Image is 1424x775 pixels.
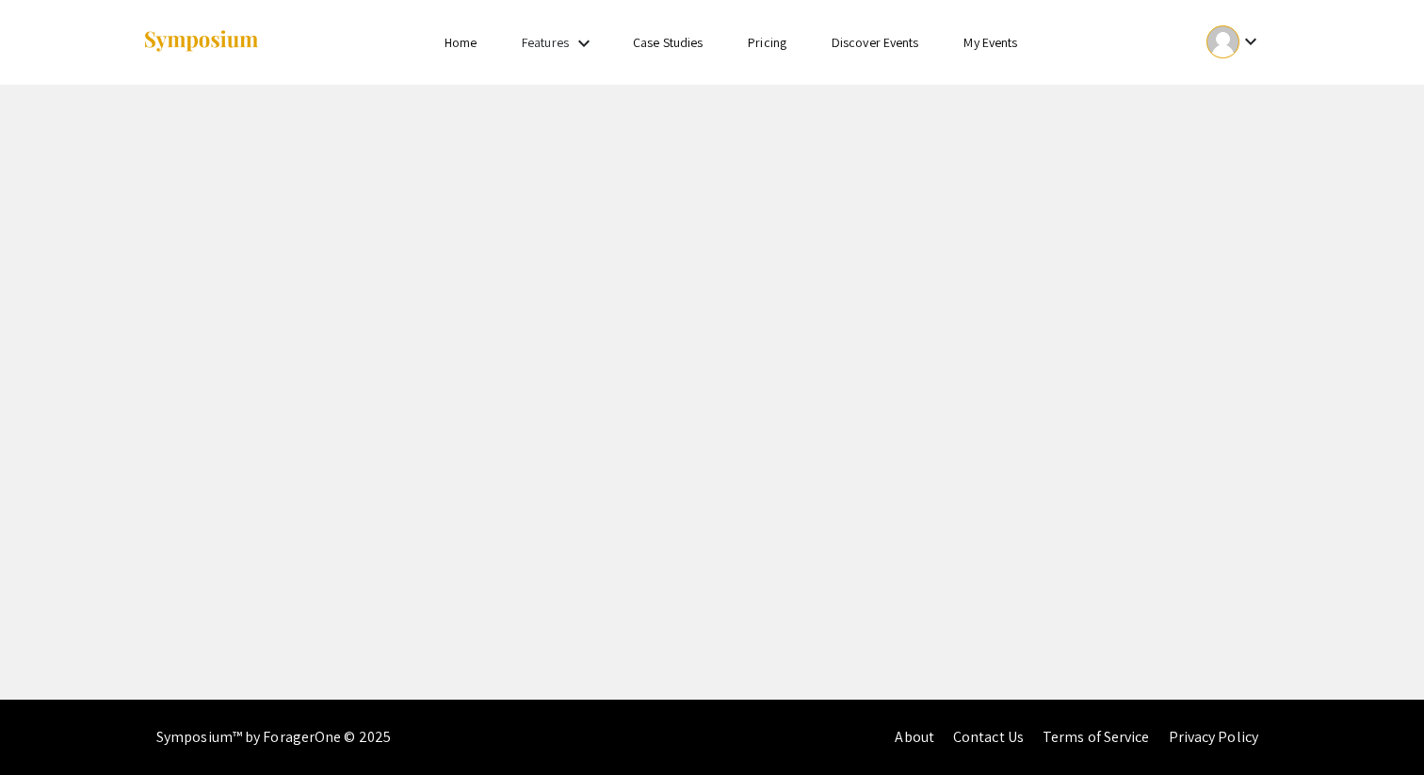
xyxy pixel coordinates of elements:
a: Pricing [748,34,786,51]
a: My Events [963,34,1017,51]
div: Symposium™ by ForagerOne © 2025 [156,700,391,775]
mat-icon: Expand account dropdown [1239,30,1262,53]
a: Home [445,34,477,51]
a: Terms of Service [1043,727,1150,747]
a: Case Studies [633,34,703,51]
a: Discover Events [832,34,919,51]
a: About [895,727,934,747]
a: Privacy Policy [1169,727,1258,747]
mat-icon: Expand Features list [573,32,595,55]
img: Symposium by ForagerOne [142,29,260,55]
button: Expand account dropdown [1187,21,1282,63]
a: Contact Us [953,727,1024,747]
a: Features [522,34,569,51]
iframe: Chat [1344,690,1410,761]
